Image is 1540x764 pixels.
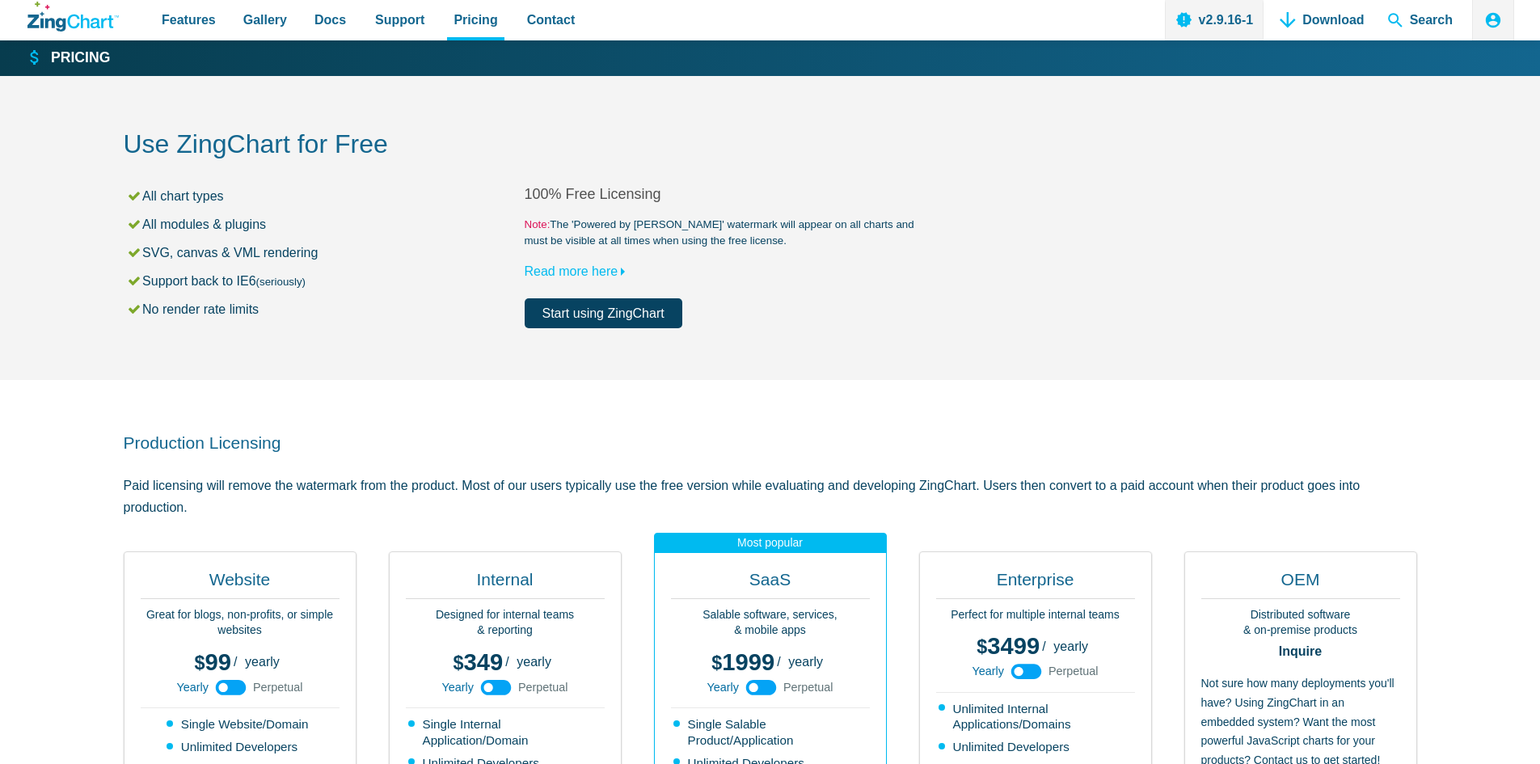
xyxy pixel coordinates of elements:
[1042,640,1045,653] span: /
[977,633,1040,659] span: 3499
[936,607,1135,623] p: Perfect for multiple internal teams
[243,9,287,31] span: Gallery
[671,568,870,599] h2: SaaS
[141,607,340,639] p: Great for blogs, non-profits, or simple websites
[126,298,525,320] li: No render rate limits
[126,270,525,292] li: Support back to IE6
[126,213,525,235] li: All modules & plugins
[936,568,1135,599] h2: Enterprise
[27,2,119,32] a: ZingChart Logo. Click to return to the homepage
[51,51,110,65] strong: Pricing
[671,607,870,639] p: Salable software, services, & mobile apps
[505,656,508,669] span: /
[525,218,551,230] span: Note:
[314,9,346,31] span: Docs
[1053,639,1088,653] span: yearly
[777,656,780,669] span: /
[453,649,503,675] span: 349
[124,475,1417,518] p: Paid licensing will remove the watermark from the product. Most of our users typically use the fr...
[126,185,525,207] li: All chart types
[124,128,1417,164] h2: Use ZingChart for Free
[454,9,497,31] span: Pricing
[517,655,551,669] span: yearly
[673,716,870,749] li: Single Salable Product/Application
[167,739,315,755] li: Unlimited Developers
[1048,665,1099,677] span: Perpetual
[408,716,605,749] li: Single Internal Application/Domain
[253,682,303,693] span: Perpetual
[711,649,774,675] span: 1999
[234,656,237,669] span: /
[525,298,682,328] a: Start using ZingChart
[1201,645,1400,658] strong: Inquire
[972,665,1003,677] span: Yearly
[256,276,306,288] small: (seriously)
[195,649,231,675] span: 99
[707,682,738,693] span: Yearly
[141,568,340,599] h2: Website
[518,682,568,693] span: Perpetual
[525,264,633,278] a: Read more here
[176,682,208,693] span: Yearly
[939,701,1135,733] li: Unlimited Internal Applications/Domains
[406,607,605,639] p: Designed for internal teams & reporting
[939,739,1135,755] li: Unlimited Developers
[525,217,926,249] small: The 'Powered by [PERSON_NAME]' watermark will appear on all charts and must be visible at all tim...
[441,682,473,693] span: Yearly
[406,568,605,599] h2: Internal
[27,49,110,68] a: Pricing
[162,9,216,31] span: Features
[167,716,315,732] li: Single Website/Domain
[788,655,823,669] span: yearly
[124,432,1417,454] h2: Production Licensing
[245,655,280,669] span: yearly
[1201,568,1400,599] h2: OEM
[126,242,525,264] li: SVG, canvas & VML rendering
[527,9,576,31] span: Contact
[1201,607,1400,639] p: Distributed software & on-premise products
[375,9,424,31] span: Support
[525,185,926,204] h2: 100% Free Licensing
[783,682,833,693] span: Perpetual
